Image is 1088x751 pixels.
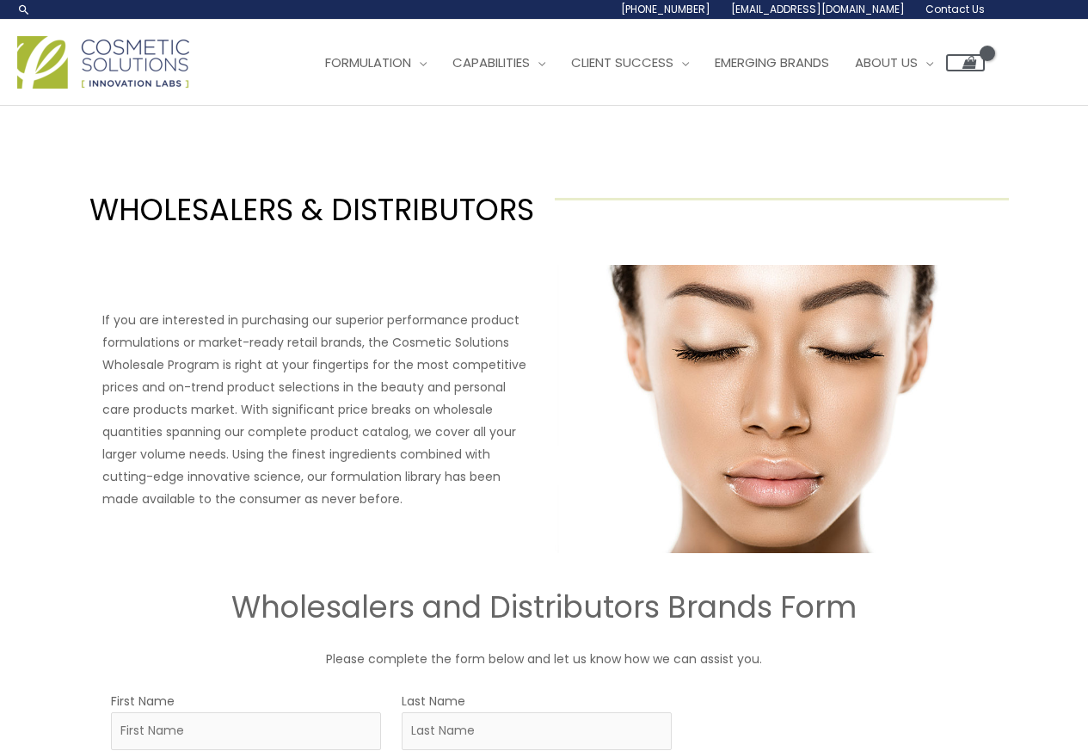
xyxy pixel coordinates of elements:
[731,2,905,16] span: [EMAIL_ADDRESS][DOMAIN_NAME]
[946,54,985,71] a: View Shopping Cart, empty
[111,690,175,712] label: First Name
[621,2,710,16] span: [PHONE_NUMBER]
[402,690,465,712] label: Last Name
[325,53,411,71] span: Formulation
[452,53,530,71] span: Capabilities
[855,53,918,71] span: About Us
[17,36,189,89] img: Cosmetic Solutions Logo
[715,53,829,71] span: Emerging Brands
[17,3,31,16] a: Search icon link
[79,188,534,231] h1: WHOLESALERS & DISTRIBUTORS
[555,265,987,553] img: Wholesale Customer Type Image
[402,712,672,750] input: Last Name
[571,53,673,71] span: Client Success
[558,37,702,89] a: Client Success
[111,712,381,750] input: First Name
[440,37,558,89] a: Capabilities
[702,37,842,89] a: Emerging Brands
[925,2,985,16] span: Contact Us
[842,37,946,89] a: About Us
[28,588,1060,627] h2: Wholesalers and Distributors Brands Form
[299,37,985,89] nav: Site Navigation
[28,648,1060,670] p: Please complete the form below and let us know how we can assist you.
[312,37,440,89] a: Formulation
[102,309,534,510] p: If you are interested in purchasing our superior performance product formulations or market-ready...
